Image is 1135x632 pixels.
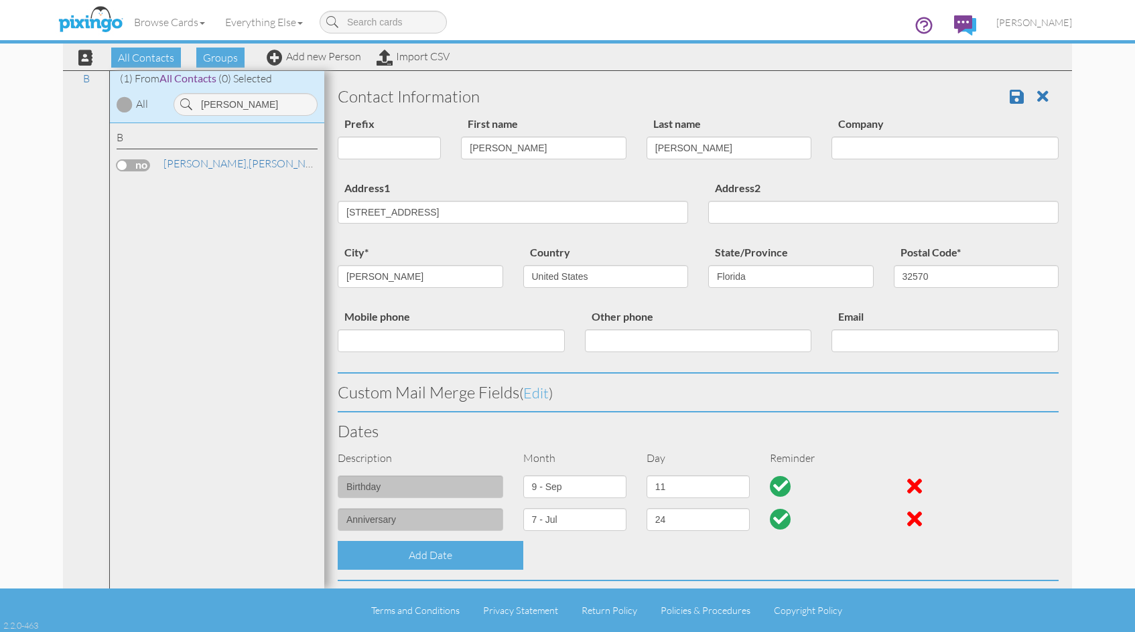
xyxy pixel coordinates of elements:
[338,541,523,570] div: Add Date
[338,115,381,133] label: Prefix
[519,384,553,402] span: ( )
[996,17,1072,28] span: [PERSON_NAME]
[637,451,760,466] div: Day
[3,619,38,631] div: 2.2.0-463
[371,605,460,616] a: Terms and Conditions
[338,308,417,326] label: Mobile phone
[774,605,842,616] a: Copyright Policy
[831,308,870,326] label: Email
[338,244,375,262] label: city*
[954,15,976,35] img: comments.svg
[582,605,637,616] a: Return Policy
[338,88,1059,105] h3: Contact Information
[894,244,967,262] label: Postal Code*
[328,451,513,466] div: Description
[159,72,216,84] span: All Contacts
[986,5,1082,39] a: [PERSON_NAME]
[760,451,883,466] div: Reminder
[513,451,637,466] div: Month
[320,11,447,33] input: Search cards
[377,50,450,63] a: Import CSV
[136,96,148,112] div: All
[661,605,750,616] a: Policies & Procedures
[338,384,1059,401] h3: Custom Mail Merge Fields
[461,115,525,133] label: First name
[523,384,549,402] span: edit
[523,244,577,262] label: Country
[117,130,318,149] div: B
[124,5,215,39] a: Browse Cards
[55,3,126,37] img: pixingo logo
[831,115,890,133] label: Company
[338,179,397,197] label: Address1
[162,155,333,171] a: [PERSON_NAME]
[267,50,361,63] a: Add new Person
[708,244,795,262] label: State/Province
[483,605,558,616] a: Privacy Statement
[111,48,181,68] span: All Contacts
[76,70,96,86] a: B
[708,179,767,197] label: Address2
[218,72,272,85] span: (0) Selected
[110,71,324,86] div: (1) From
[163,157,249,170] span: [PERSON_NAME],
[585,308,660,326] label: Other phone
[215,5,313,39] a: Everything Else
[647,115,708,133] label: Last name
[338,422,1059,440] h3: Dates
[196,48,245,68] span: Groups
